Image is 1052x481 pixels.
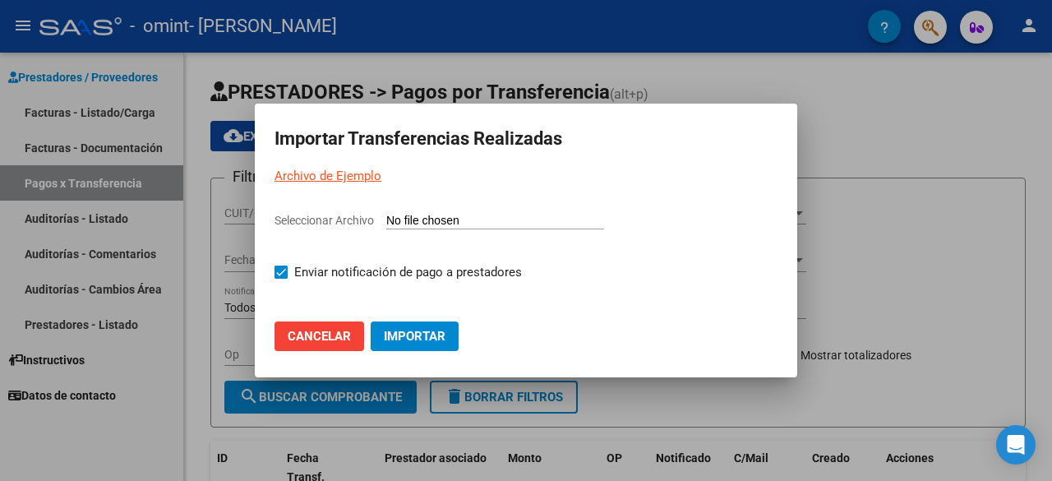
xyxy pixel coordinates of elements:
span: Enviar notificación de pago a prestadores [294,262,522,282]
div: Open Intercom Messenger [996,425,1036,465]
a: Archivo de Ejemplo [275,169,381,183]
span: Importar [384,329,445,344]
span: Cancelar [288,329,351,344]
button: Importar [371,321,459,351]
span: Seleccionar Archivo [275,214,374,227]
button: Cancelar [275,321,364,351]
h2: Importar Transferencias Realizadas [275,123,777,155]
